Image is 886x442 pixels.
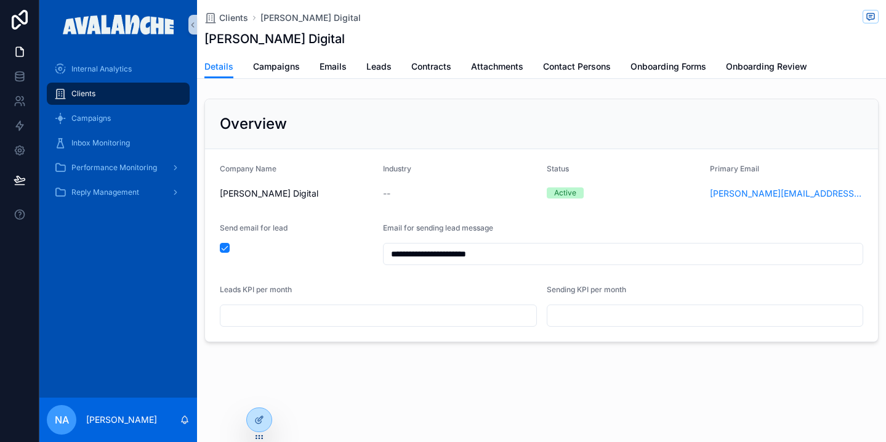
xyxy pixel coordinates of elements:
span: Campaigns [253,60,300,73]
a: Onboarding Review [726,55,807,80]
a: Details [204,55,233,79]
span: NA [55,412,69,427]
div: Active [554,187,576,198]
a: Performance Monitoring [47,157,190,179]
span: Details [204,60,233,73]
a: Clients [47,83,190,105]
span: Sending KPI per month [547,285,626,294]
span: Leads KPI per month [220,285,292,294]
a: Campaigns [47,107,190,129]
a: Contracts [411,55,451,80]
span: Inbox Monitoring [71,138,130,148]
span: Industry [383,164,411,173]
h2: Overview [220,114,287,134]
span: [PERSON_NAME] Digital [220,187,373,200]
img: App logo [63,15,174,35]
div: scrollable content [39,49,197,219]
span: Onboarding Forms [630,60,706,73]
span: Onboarding Review [726,60,807,73]
a: [PERSON_NAME][EMAIL_ADDRESS][DOMAIN_NAME] [710,187,863,200]
span: Primary Email [710,164,759,173]
span: Leads [366,60,392,73]
span: Contact Persons [543,60,611,73]
a: [PERSON_NAME] Digital [260,12,361,24]
a: Leads [366,55,392,80]
a: Clients [204,12,248,24]
span: Email for sending lead message [383,223,493,232]
span: Send email for lead [220,223,288,232]
a: Campaigns [253,55,300,80]
a: Contact Persons [543,55,611,80]
span: Clients [71,89,95,99]
span: Performance Monitoring [71,163,157,173]
h1: [PERSON_NAME] Digital [204,30,345,47]
span: Internal Analytics [71,64,132,74]
span: Company Name [220,164,276,173]
p: [PERSON_NAME] [86,414,157,426]
span: Emails [320,60,347,73]
a: Internal Analytics [47,58,190,80]
a: Onboarding Forms [630,55,706,80]
span: Campaigns [71,113,111,123]
a: Reply Management [47,181,190,203]
span: Status [547,164,569,173]
a: Inbox Monitoring [47,132,190,154]
span: Contracts [411,60,451,73]
span: Reply Management [71,187,139,197]
span: Attachments [471,60,523,73]
span: Clients [219,12,248,24]
a: Attachments [471,55,523,80]
a: Emails [320,55,347,80]
span: -- [383,187,390,200]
